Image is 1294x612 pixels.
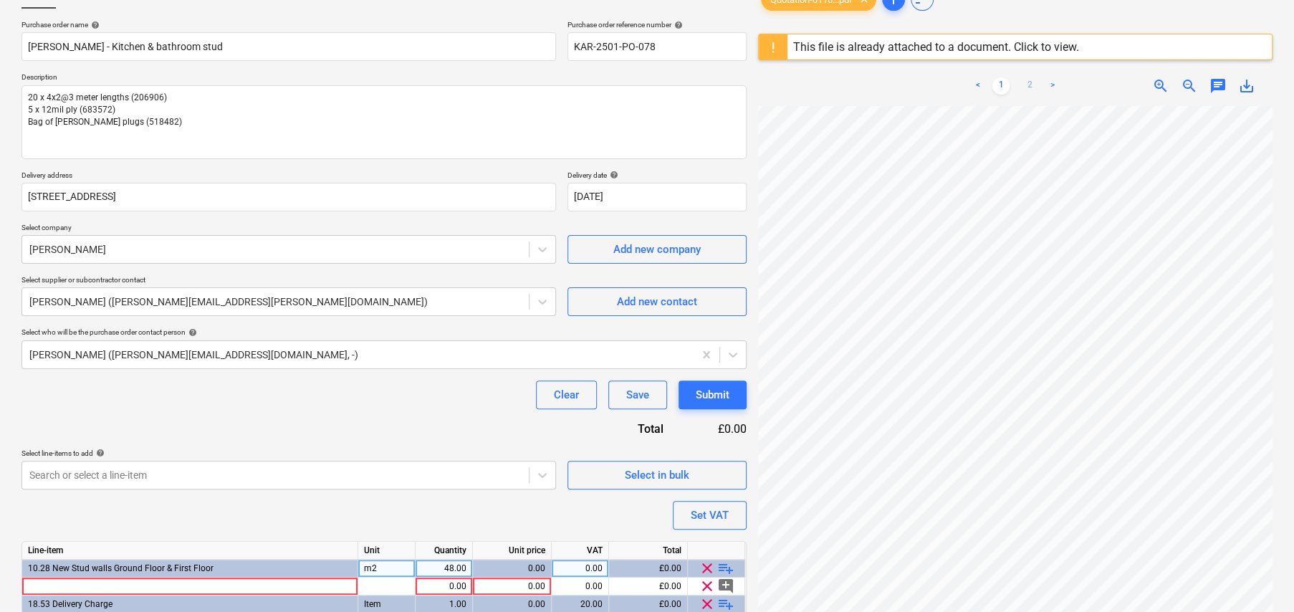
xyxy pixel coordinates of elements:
a: Previous page [969,77,987,95]
div: This file is already attached to a document. Click to view. [793,40,1079,54]
div: Submit [696,386,729,404]
div: 0.00 [421,578,466,596]
input: Reference number [567,32,747,61]
div: Select line-items to add [21,449,556,458]
button: Clear [536,381,597,409]
div: Total [609,542,688,560]
p: Select company [21,223,556,235]
div: 0.00 [557,560,603,578]
span: help [607,171,618,179]
div: Add new contact [617,292,697,311]
input: Delivery address [21,183,556,211]
span: clear [699,560,716,577]
div: Clear [554,386,579,404]
button: Set VAT [673,501,747,530]
div: £0.00 [609,560,688,578]
input: Delivery date not specified [567,183,747,211]
a: Page 1 is your current page [992,77,1010,95]
span: help [671,21,683,29]
div: Save [626,386,649,404]
textarea: 20 x 4x2@3 meter lengths (206906) 5 x 12mil ply (683572) Bag of [PERSON_NAME] plugs (518482) [21,85,747,159]
div: Unit [358,542,416,560]
div: Unit price [473,542,552,560]
span: zoom_in [1152,77,1169,95]
div: Quantity [416,542,473,560]
span: save_alt [1238,77,1255,95]
div: VAT [552,542,609,560]
button: Select in bulk [567,461,747,489]
div: 0.00 [557,578,603,596]
div: Delivery date [567,171,747,180]
span: zoom_out [1181,77,1198,95]
span: help [186,328,197,337]
div: Purchase order reference number [567,20,747,29]
button: Add new company [567,235,747,264]
div: 0.00 [479,560,545,578]
a: Page 2 [1021,77,1038,95]
span: clear [699,578,716,595]
span: 18.53 Delivery Charge [28,599,112,609]
input: Document name [21,32,556,61]
p: Description [21,72,747,85]
p: Delivery address [21,171,556,183]
div: m2 [358,560,416,578]
div: Line-item [22,542,358,560]
span: playlist_add [717,560,734,577]
span: help [93,449,105,457]
span: chat [1209,77,1227,95]
span: 10.28 New Stud walls Ground Floor & First Floor [28,563,214,573]
div: Set VAT [691,506,729,525]
div: Select who will be the purchase order contact person [21,327,747,337]
div: 48.00 [421,560,466,578]
button: Submit [679,381,747,409]
button: Add new contact [567,287,747,316]
div: Add new company [613,240,701,259]
div: Purchase order name [21,20,556,29]
span: add_comment [717,578,734,595]
iframe: Chat Widget [1222,543,1294,612]
p: Select supplier or subcontractor contact [21,275,556,287]
div: Total [560,421,686,437]
button: Save [608,381,667,409]
span: help [88,21,100,29]
div: 0.00 [479,578,545,596]
div: £0.00 [686,421,747,437]
div: Select in bulk [625,466,689,484]
div: £0.00 [609,578,688,596]
a: Next page [1044,77,1061,95]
